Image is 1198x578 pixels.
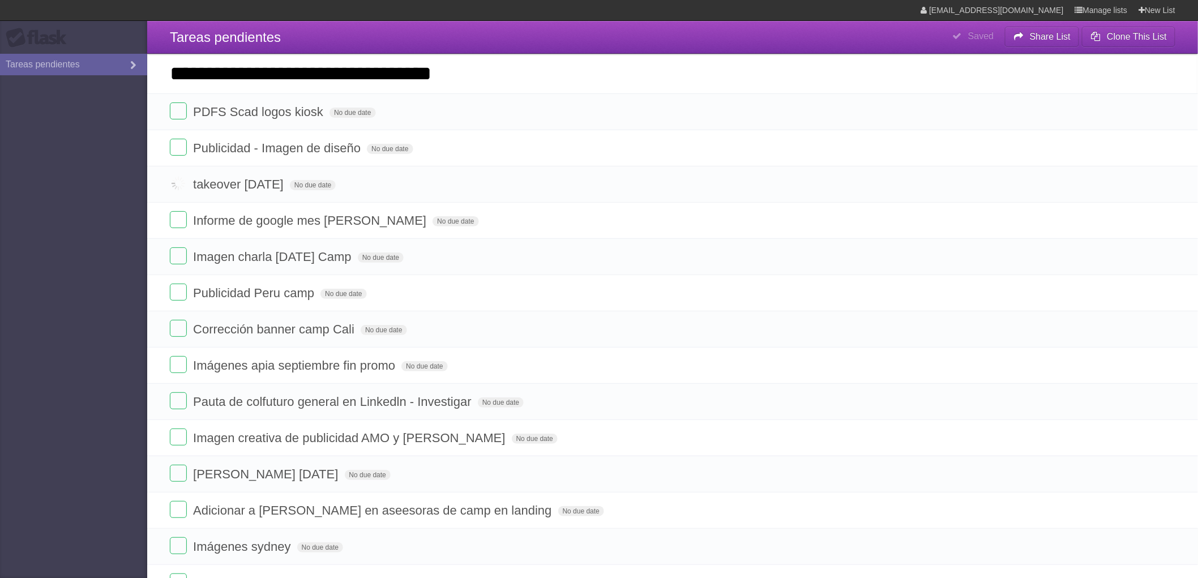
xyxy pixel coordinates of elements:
button: Clone This List [1082,27,1175,47]
span: No due date [558,506,604,516]
button: Share List [1005,27,1080,47]
label: Done [170,429,187,446]
span: Imagen creativa de publicidad AMO y [PERSON_NAME] [193,431,508,445]
span: No due date [478,397,524,408]
span: Adicionar a [PERSON_NAME] en aseesoras de camp en landing [193,503,554,517]
label: Done [170,284,187,301]
span: No due date [433,216,478,226]
label: Done [170,320,187,337]
span: No due date [345,470,391,480]
label: Done [170,465,187,482]
span: Publicidad - Imagen de diseño [193,141,363,155]
span: No due date [367,144,413,154]
b: Share List [1030,32,1071,41]
span: PDFS Scad logos kiosk [193,105,326,119]
label: Done [170,356,187,373]
span: Imágenes sydney [193,540,293,554]
span: Publicidad Peru camp [193,286,317,300]
label: Done [170,392,187,409]
span: Corrección banner camp Cali [193,322,357,336]
label: Done [170,211,187,228]
span: No due date [401,361,447,371]
span: Tareas pendientes [170,29,281,45]
span: takeover [DATE] [193,177,286,191]
span: No due date [297,542,343,553]
label: Done [170,102,187,119]
span: Imágenes apia septiembre fin promo [193,358,398,373]
span: No due date [361,325,407,335]
span: Imagen charla [DATE] Camp [193,250,354,264]
label: Done [170,247,187,264]
span: Informe de google mes [PERSON_NAME] [193,213,429,228]
span: No due date [512,434,558,444]
span: No due date [358,252,404,263]
span: No due date [330,108,375,118]
b: Clone This List [1107,32,1167,41]
label: Done [170,537,187,554]
span: Pauta de colfuturo general en Linkedln - Investigar [193,395,474,409]
span: No due date [290,180,336,190]
label: Done [170,501,187,518]
label: Done [170,175,187,192]
span: No due date [320,289,366,299]
div: Flask [6,28,74,48]
label: Done [170,139,187,156]
b: Saved [968,31,994,41]
span: [PERSON_NAME] [DATE] [193,467,341,481]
